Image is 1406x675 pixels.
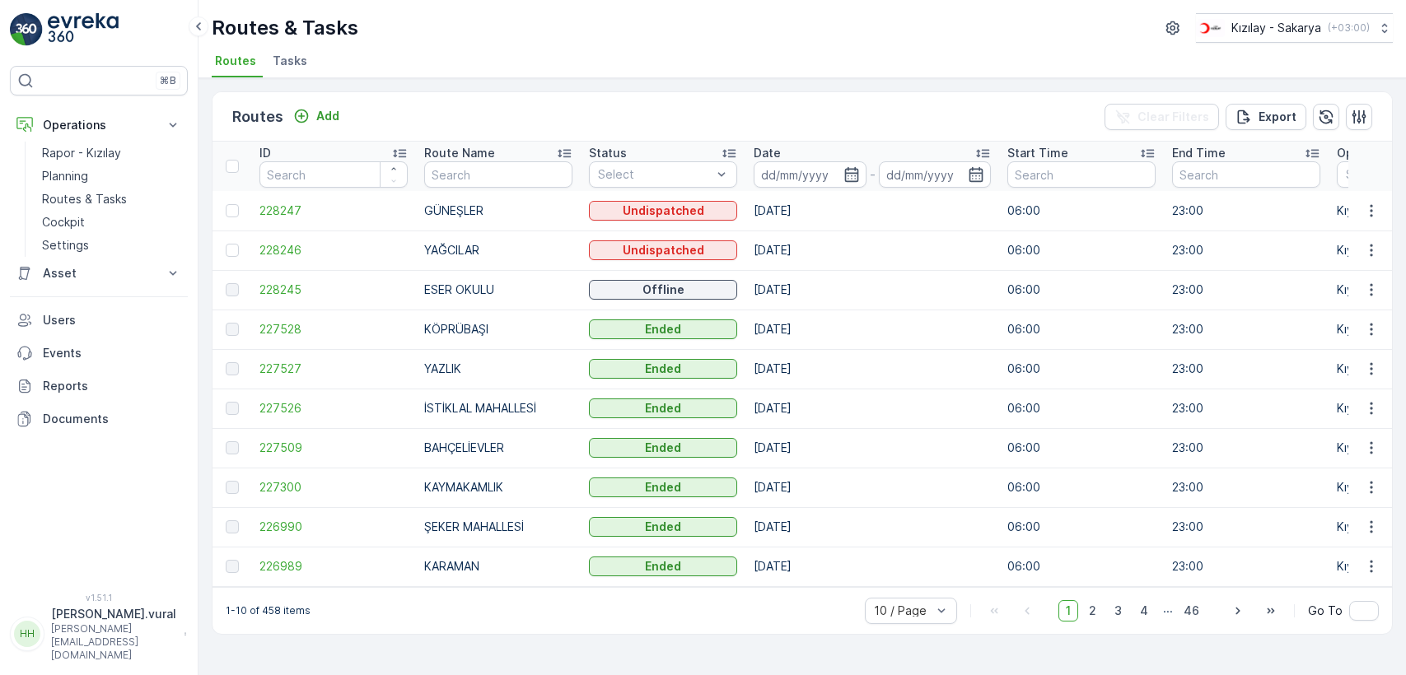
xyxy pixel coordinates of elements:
p: 23:00 [1172,519,1320,535]
div: HH [14,621,40,647]
span: 228246 [259,242,408,258]
input: Search [1007,161,1156,188]
p: Ended [645,519,681,535]
td: [DATE] [745,507,999,547]
p: YAĞCILAR [424,242,572,258]
p: [PERSON_NAME].vural [51,606,176,622]
button: Undispatched [589,240,737,260]
a: 228247 [259,202,408,219]
p: Ended [645,361,681,377]
td: [DATE] [745,349,999,389]
a: Rapor - Kızılay [35,142,188,165]
button: Ended [589,398,737,418]
div: Toggle Row Selected [226,402,239,415]
p: 06:00 [1007,321,1156,337]
img: logo_light-DOdMpM7g.png [48,13,119,46]
p: 06:00 [1007,400,1156,417]
a: Users [10,304,188,337]
p: Reports [43,378,181,394]
button: Ended [589,438,737,458]
a: Settings [35,234,188,257]
p: ŞEKER MAHALLESİ [424,519,572,535]
p: Kızılay - Sakarya [1231,20,1321,36]
p: ... [1163,600,1173,621]
p: - [870,165,876,184]
p: Documents [43,411,181,427]
p: 06:00 [1007,479,1156,496]
span: 2 [1081,600,1104,621]
div: Toggle Row Selected [226,481,239,494]
a: Reports [10,370,188,403]
td: [DATE] [745,468,999,507]
p: 23:00 [1172,321,1320,337]
a: Routes & Tasks [35,188,188,211]
td: [DATE] [745,547,999,586]
p: 23:00 [1172,202,1320,219]
button: Asset [10,257,188,290]
a: Documents [10,403,188,435]
p: 23:00 [1172,361,1320,377]
button: Ended [589,477,737,497]
button: Kızılay - Sakarya(+03:00) [1196,13,1393,43]
button: Ended [589,319,737,339]
div: Toggle Row Selected [226,323,239,336]
button: Ended [589,359,737,379]
div: Toggle Row Selected [226,244,239,257]
p: [PERSON_NAME][EMAIL_ADDRESS][DOMAIN_NAME] [51,622,176,662]
a: 227527 [259,361,408,377]
a: Planning [35,165,188,188]
td: [DATE] [745,428,999,468]
a: Cockpit [35,211,188,234]
p: Ended [645,558,681,575]
span: Go To [1308,603,1343,619]
p: Clear Filters [1137,109,1209,125]
div: Toggle Row Selected [226,283,239,296]
div: Toggle Row Selected [226,204,239,217]
p: Ended [645,479,681,496]
img: k%C4%B1z%C4%B1lay_DTAvauz.png [1196,19,1225,37]
p: 06:00 [1007,282,1156,298]
p: 23:00 [1172,400,1320,417]
td: [DATE] [745,389,999,428]
p: KAYMAKAMLIK [424,479,572,496]
p: KARAMAN [424,558,572,575]
p: GÜNEŞLER [424,202,572,219]
p: Ended [645,321,681,337]
p: Settings [42,237,89,254]
span: 4 [1133,600,1156,621]
div: Toggle Row Selected [226,362,239,375]
p: Route Name [424,145,495,161]
div: Toggle Row Selected [226,520,239,533]
input: dd/mm/yyyy [879,161,992,188]
a: 226990 [259,519,408,535]
p: KÖPRÜBAŞI [424,321,572,337]
p: YAZLIK [424,361,572,377]
p: 06:00 [1007,202,1156,219]
a: 226989 [259,558,408,575]
button: Offline [589,280,737,300]
p: 23:00 [1172,282,1320,298]
span: Routes [215,53,256,69]
p: 23:00 [1172,558,1320,575]
a: 227300 [259,479,408,496]
p: 06:00 [1007,558,1156,575]
a: 228245 [259,282,408,298]
button: Operations [10,109,188,142]
p: Operations [43,117,155,133]
a: 227509 [259,440,408,456]
p: Offline [642,282,684,298]
div: Toggle Row Selected [226,560,239,573]
span: v 1.51.1 [10,593,188,603]
span: 1 [1058,600,1078,621]
p: ( +03:00 ) [1328,21,1370,35]
div: Toggle Row Selected [226,441,239,454]
p: Routes [232,105,283,128]
p: ID [259,145,271,161]
p: ⌘B [160,74,176,87]
p: 23:00 [1172,440,1320,456]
